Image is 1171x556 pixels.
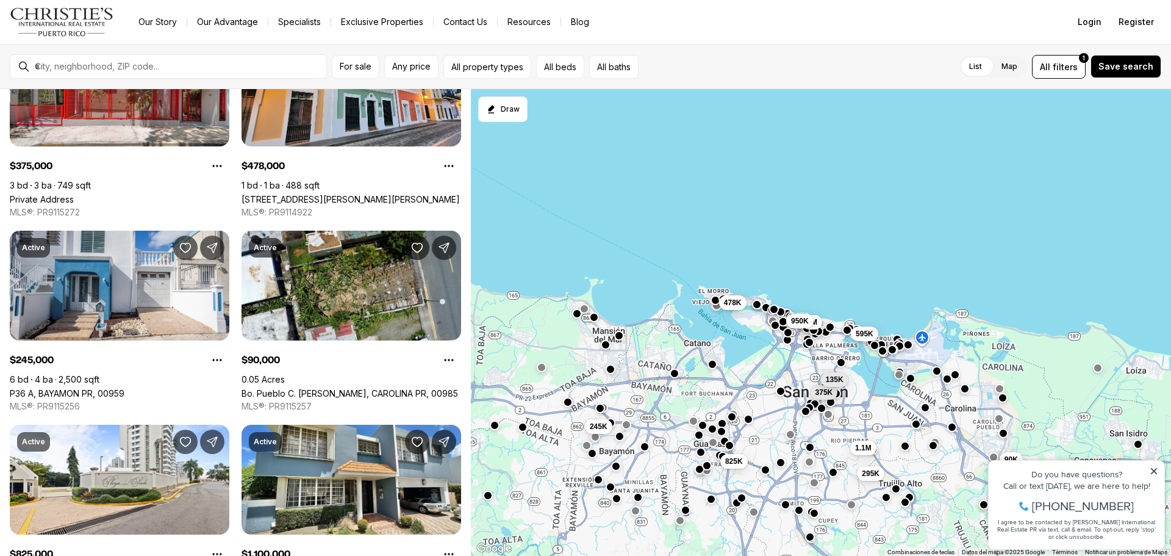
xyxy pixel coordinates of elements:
[10,388,124,399] a: P36 A, BAYAMON PR, 00959
[590,422,607,431] span: 245K
[332,55,379,79] button: For sale
[1053,60,1078,73] span: filters
[13,39,176,48] div: Call or text [DATE], we are here to help!
[856,329,873,339] span: 595K
[22,243,45,253] p: Active
[855,443,872,453] span: 1.1M
[405,236,429,260] button: Save Property: Bo. Pueblo C. PEDRO ARZUAGA
[862,469,879,478] span: 295K
[392,62,431,71] span: Any price
[432,430,456,454] button: Share Property
[200,430,224,454] button: Share Property
[443,55,531,79] button: All property types
[434,13,497,31] button: Contact Us
[561,13,599,31] a: Blog
[1083,53,1085,63] span: 1
[384,55,439,79] button: Any price
[850,441,876,455] button: 1.1M
[432,236,456,260] button: Share Property
[340,62,371,71] span: For sale
[802,315,822,330] button: 3M
[254,437,277,447] p: Active
[10,194,74,204] a: Private Address
[811,385,838,400] button: 375K
[1032,55,1086,79] button: Allfilters1
[205,348,229,372] button: Property options
[791,316,809,326] span: 950K
[724,298,742,308] span: 478K
[173,430,198,454] button: Save Property: Cond. Plaza del Prado 1203-A #1203-A
[405,430,429,454] button: Save Property: Calle Parque Tivoli CALLE PARQUE TIVOLI #21
[498,13,560,31] a: Resources
[962,549,1045,555] span: Datos del mapa ©2025 Google
[437,154,461,178] button: Property options
[478,96,528,122] button: Start drawing
[10,7,114,37] img: logo
[50,57,152,70] span: [PHONE_NUMBER]
[1111,10,1161,34] button: Register
[585,419,612,434] button: 245K
[959,56,992,78] label: List
[331,13,433,31] a: Exclusive Properties
[242,388,458,399] a: Bo. Pueblo C. PEDRO ARZUAGA, CAROLINA PR, 00985
[15,75,174,98] span: I agree to be contacted by [PERSON_NAME] International Real Estate PR via text, call & email. To ...
[242,194,460,204] a: 315 LUNA N #2-B, OLD SAN JUAN PR, 00901
[13,27,176,36] div: Do you have questions?
[719,295,747,310] button: 478K
[826,375,843,385] span: 135K
[786,314,814,328] button: 950K
[720,454,748,469] button: 825K
[821,372,848,387] button: 135K
[1070,10,1109,34] button: Login
[254,243,277,253] p: Active
[22,437,45,447] p: Active
[1098,62,1153,71] span: Save search
[857,466,884,481] button: 295K
[187,13,268,31] a: Our Advantage
[815,388,833,397] span: 375K
[1040,60,1050,73] span: All
[725,457,743,466] span: 825K
[589,55,639,79] button: All baths
[205,154,229,178] button: Property options
[536,55,584,79] button: All beds
[268,13,331,31] a: Specialists
[1090,55,1161,78] button: Save search
[851,327,878,341] button: 595K
[173,236,198,260] button: Save Property: P36 A
[200,236,224,260] button: Share Property
[1078,17,1101,27] span: Login
[1119,17,1154,27] span: Register
[129,13,187,31] a: Our Story
[437,348,461,372] button: Property options
[992,56,1027,78] label: Map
